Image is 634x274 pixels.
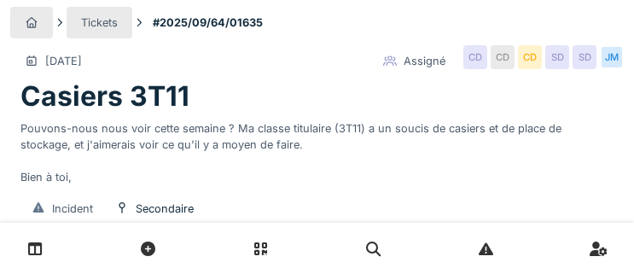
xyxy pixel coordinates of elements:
[463,45,487,69] div: CD
[545,45,569,69] div: SD
[45,53,82,69] div: [DATE]
[404,53,445,69] div: Assigné
[518,45,542,69] div: CD
[491,45,515,69] div: CD
[573,45,596,69] div: SD
[20,114,614,186] div: Pouvons-nous nous voir cette semaine ? Ma classe titulaire (3T11) a un soucis de casiers et de pl...
[146,15,270,31] strong: #2025/09/64/01635
[52,201,93,217] div: Incident
[600,45,624,69] div: JM
[136,201,194,217] div: Secondaire
[20,80,189,113] h1: Casiers 3T11
[81,15,118,31] div: Tickets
